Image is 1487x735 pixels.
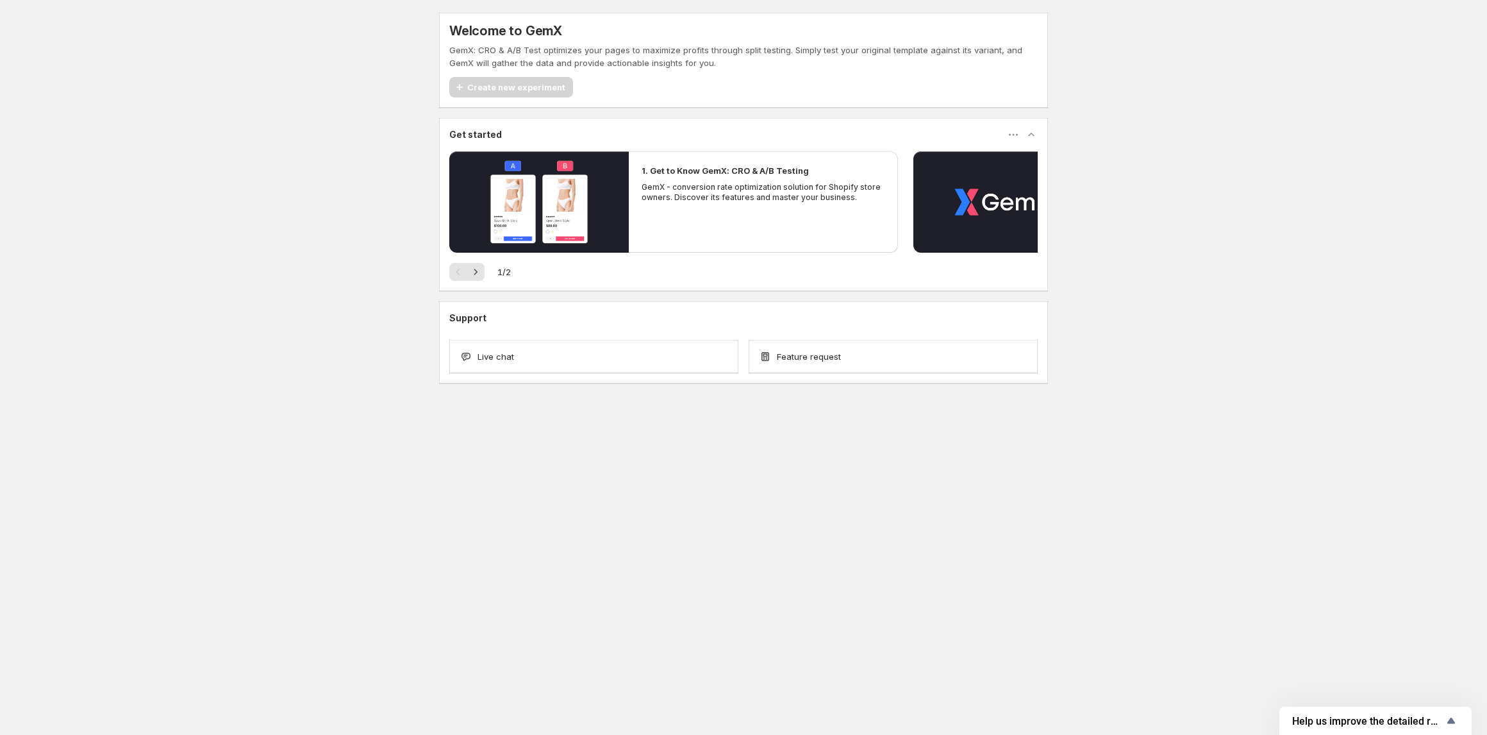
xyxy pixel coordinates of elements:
span: Feature request [777,350,841,363]
h5: Welcome to GemX [449,23,562,38]
p: GemX: CRO & A/B Test optimizes your pages to maximize profits through split testing. Simply test ... [449,44,1038,69]
p: GemX - conversion rate optimization solution for Shopify store owners. Discover its features and ... [642,182,885,203]
h3: Support [449,312,486,325]
h3: Get started [449,128,502,141]
span: 1 / 2 [497,266,511,278]
h2: 1. Get to Know GemX: CRO & A/B Testing [642,164,809,177]
span: Live chat [478,350,514,363]
button: Show survey - Help us improve the detailed report for A/B campaigns [1292,713,1459,729]
span: Help us improve the detailed report for A/B campaigns [1292,715,1443,727]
